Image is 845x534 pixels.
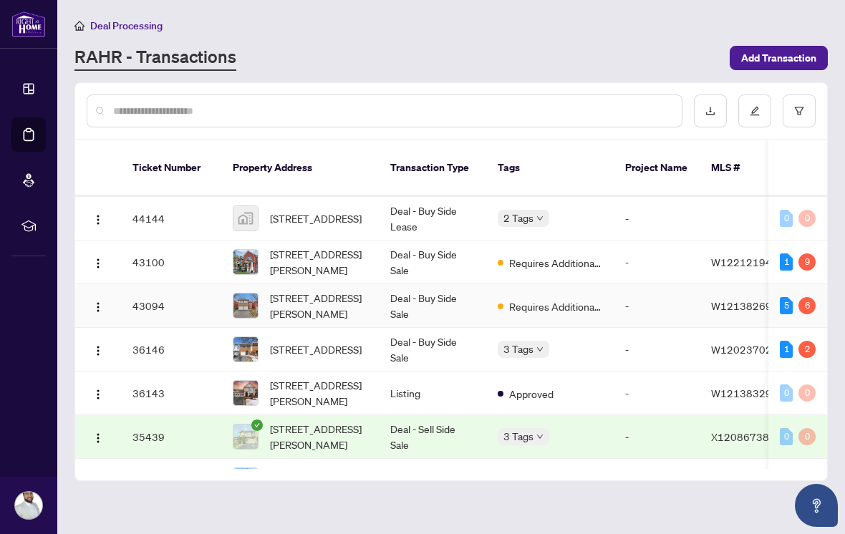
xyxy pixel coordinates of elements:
img: thumbnail-img [233,293,258,318]
span: W12023702 [711,343,772,356]
button: Logo [87,251,110,273]
button: Logo [87,425,110,448]
img: Logo [92,345,104,356]
div: 0 [780,428,793,445]
th: MLS # [700,140,786,196]
td: 43094 [121,284,221,328]
span: edit [750,106,760,116]
img: Logo [92,389,104,400]
td: Deal - Buy Side Sale [379,241,486,284]
span: W12212194 [711,256,772,268]
button: download [694,94,727,127]
span: [STREET_ADDRESS][PERSON_NAME] [270,421,367,452]
button: Add Transaction [730,46,828,70]
div: 0 [798,384,816,402]
button: Logo [87,294,110,317]
div: 0 [780,210,793,227]
th: Ticket Number [121,140,221,196]
span: filter [794,106,804,116]
td: - [614,197,700,241]
div: 0 [798,428,816,445]
button: filter [783,94,816,127]
div: 0 [780,384,793,402]
td: 36146 [121,328,221,372]
td: - [614,459,700,503]
span: [STREET_ADDRESS][PERSON_NAME] [270,465,367,496]
span: Requires Additional Docs [509,298,602,314]
td: 35439 [121,415,221,459]
td: 44144 [121,197,221,241]
th: Tags [486,140,614,196]
span: 3 Tags [503,341,533,357]
td: Deal - Buy Side Sale [379,328,486,372]
span: down [536,215,544,222]
img: thumbnail-img [233,250,258,274]
td: 43100 [121,241,221,284]
a: RAHR - Transactions [74,45,236,71]
th: Property Address [221,140,379,196]
span: Approved [509,386,554,402]
td: - [614,328,700,372]
img: logo [11,11,46,37]
button: Logo [87,338,110,361]
img: Logo [92,432,104,444]
span: [STREET_ADDRESS][PERSON_NAME] [270,290,367,321]
th: Transaction Type [379,140,486,196]
span: [STREET_ADDRESS] [270,341,362,357]
div: 0 [798,210,816,227]
td: Deal - Buy Side Sale [379,284,486,328]
img: Logo [92,258,104,269]
span: [STREET_ADDRESS][PERSON_NAME] [270,377,367,409]
div: 9 [798,253,816,271]
span: Deal Processing [90,19,163,32]
img: Profile Icon [15,492,42,519]
div: 5 [780,297,793,314]
span: [STREET_ADDRESS] [270,210,362,226]
span: down [536,433,544,440]
img: thumbnail-img [233,468,258,492]
td: - [614,241,700,284]
span: W12138329 [711,387,772,399]
button: Open asap [795,484,838,527]
span: down [536,346,544,353]
button: Logo [87,207,110,230]
span: home [74,21,84,31]
td: Deal - Buy Side Lease [379,197,486,241]
img: thumbnail-img [233,381,258,405]
div: 1 [780,341,793,358]
button: edit [738,94,771,127]
span: check-circle [251,419,263,431]
td: - [614,284,700,328]
td: - [614,372,700,415]
img: thumbnail-img [233,337,258,361]
span: Requires Additional Docs [509,255,602,271]
td: 35437 [121,459,221,503]
img: Logo [92,301,104,313]
img: thumbnail-img [233,424,258,449]
td: Deal - Sell Side Lease [379,459,486,503]
span: 2 Tags [503,210,533,226]
span: X12086738 [711,430,769,443]
td: Deal - Sell Side Sale [379,415,486,459]
th: Project Name [614,140,700,196]
td: Listing [379,372,486,415]
span: 3 Tags [503,428,533,445]
td: 36143 [121,372,221,415]
button: Logo [87,382,110,404]
span: [STREET_ADDRESS][PERSON_NAME] [270,246,367,278]
span: download [705,106,715,116]
span: Add Transaction [741,47,816,69]
span: W12138269 [711,299,772,312]
div: 6 [798,297,816,314]
div: 1 [780,253,793,271]
td: - [614,415,700,459]
img: thumbnail-img [233,206,258,230]
div: 2 [798,341,816,358]
img: Logo [92,214,104,225]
